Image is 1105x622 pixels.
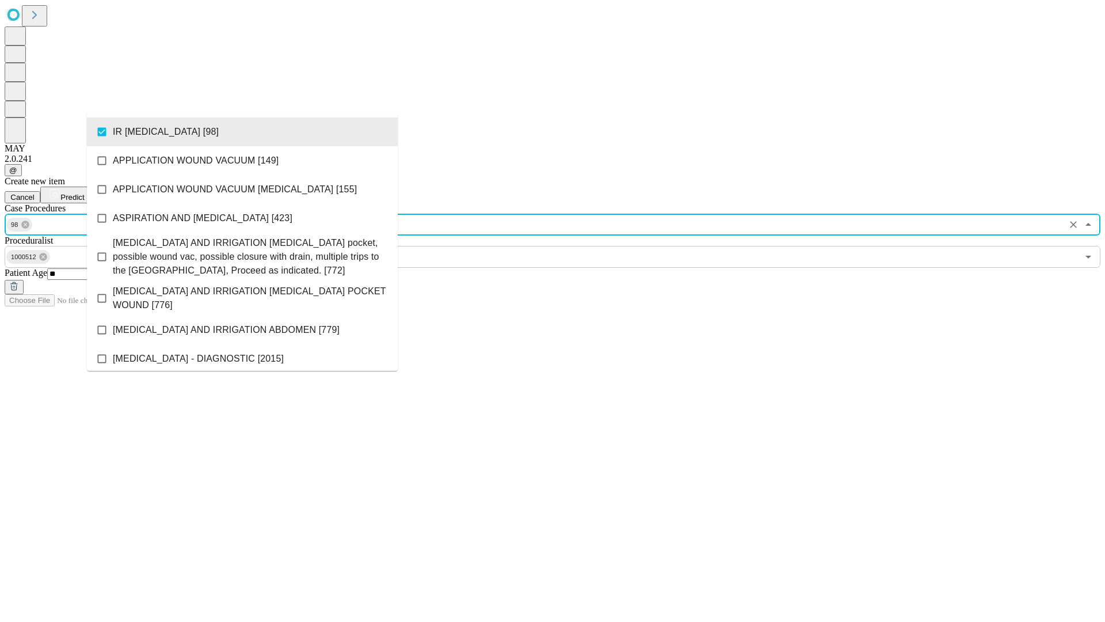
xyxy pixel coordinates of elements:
[10,193,35,202] span: Cancel
[1080,249,1096,265] button: Open
[113,154,279,168] span: APPLICATION WOUND VACUUM [149]
[113,183,357,196] span: APPLICATION WOUND VACUUM [MEDICAL_DATA] [155]
[5,176,65,186] span: Create new item
[113,352,284,366] span: [MEDICAL_DATA] - DIAGNOSTIC [2015]
[6,251,41,264] span: 1000512
[5,268,47,278] span: Patient Age
[113,285,388,312] span: [MEDICAL_DATA] AND IRRIGATION [MEDICAL_DATA] POCKET WOUND [776]
[5,164,22,176] button: @
[5,236,53,245] span: Proceduralist
[40,187,93,203] button: Predict
[9,166,17,175] span: @
[6,218,23,232] span: 98
[5,143,1100,154] div: MAY
[5,191,40,203] button: Cancel
[113,323,340,337] span: [MEDICAL_DATA] AND IRRIGATION ABDOMEN [779]
[5,154,1100,164] div: 2.0.241
[1080,217,1096,233] button: Close
[6,218,32,232] div: 98
[1065,217,1081,233] button: Clear
[5,203,66,213] span: Scheduled Procedure
[113,236,388,278] span: [MEDICAL_DATA] AND IRRIGATION [MEDICAL_DATA] pocket, possible wound vac, possible closure with dr...
[6,250,50,264] div: 1000512
[60,193,84,202] span: Predict
[113,211,292,225] span: ASPIRATION AND [MEDICAL_DATA] [423]
[113,125,219,139] span: IR [MEDICAL_DATA] [98]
